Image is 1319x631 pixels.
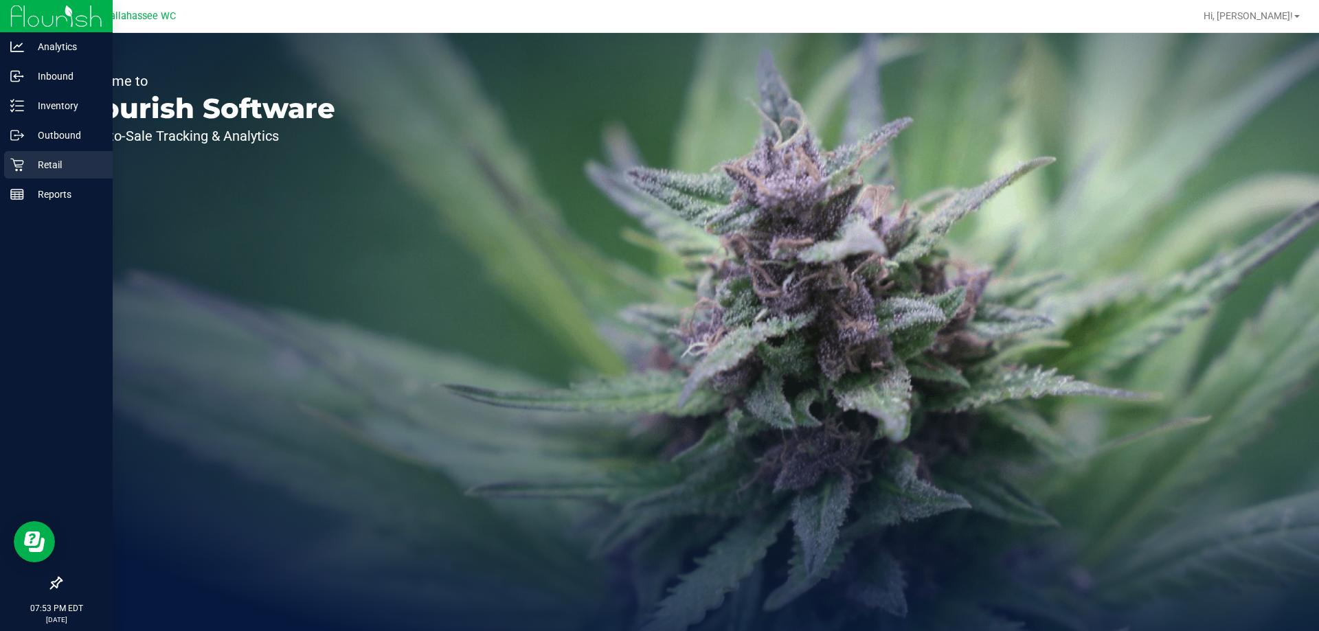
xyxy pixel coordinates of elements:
[74,95,335,122] p: Flourish Software
[10,99,24,113] inline-svg: Inventory
[10,69,24,83] inline-svg: Inbound
[14,521,55,562] iframe: Resource center
[74,74,335,88] p: Welcome to
[1204,10,1293,21] span: Hi, [PERSON_NAME]!
[10,128,24,142] inline-svg: Outbound
[24,38,106,55] p: Analytics
[6,602,106,615] p: 07:53 PM EDT
[24,157,106,173] p: Retail
[24,186,106,203] p: Reports
[10,158,24,172] inline-svg: Retail
[24,97,106,114] p: Inventory
[10,40,24,54] inline-svg: Analytics
[10,187,24,201] inline-svg: Reports
[6,615,106,625] p: [DATE]
[24,127,106,144] p: Outbound
[104,10,176,22] span: Tallahassee WC
[74,129,335,143] p: Seed-to-Sale Tracking & Analytics
[24,68,106,84] p: Inbound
